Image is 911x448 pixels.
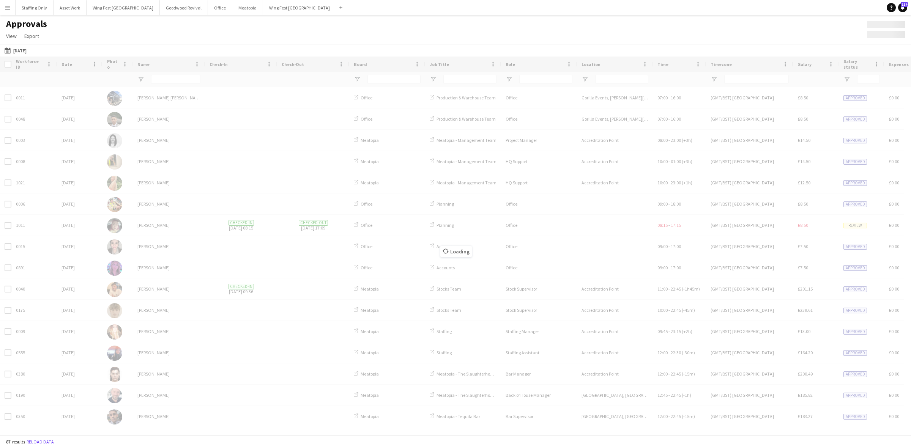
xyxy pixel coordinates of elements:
[440,246,472,257] span: Loading
[87,0,160,15] button: Wing Fest [GEOGRAPHIC_DATA]
[208,0,232,15] button: Office
[232,0,263,15] button: Meatopia
[6,33,17,39] span: View
[160,0,208,15] button: Goodwood Revival
[3,31,20,41] a: View
[898,3,907,12] a: 114
[54,0,87,15] button: Asset Work
[21,31,42,41] a: Export
[25,438,55,446] button: Reload data
[24,33,39,39] span: Export
[263,0,336,15] button: Wing Fest [GEOGRAPHIC_DATA]
[16,0,54,15] button: Staffing Only
[3,46,28,55] button: [DATE]
[901,2,908,7] span: 114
